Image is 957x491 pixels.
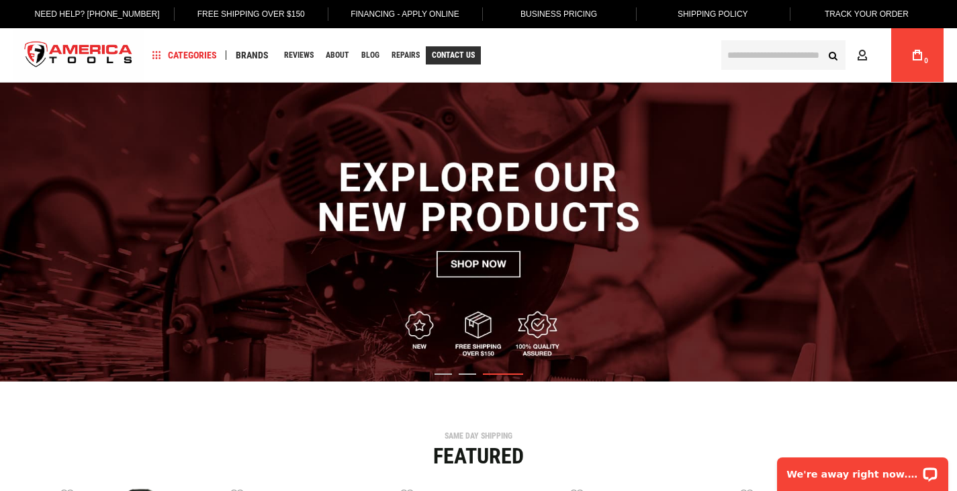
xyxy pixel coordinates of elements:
[152,50,217,60] span: Categories
[230,46,275,64] a: Brands
[10,432,947,440] div: SAME DAY SHIPPING
[768,449,957,491] iframe: LiveChat chat widget
[432,51,475,59] span: Contact Us
[278,46,320,64] a: Reviews
[236,50,269,60] span: Brands
[820,42,846,68] button: Search
[392,51,420,59] span: Repairs
[385,46,426,64] a: Repairs
[326,51,349,59] span: About
[355,46,385,64] a: Blog
[678,9,748,19] span: Shipping Policy
[13,30,144,81] img: America Tools
[320,46,355,64] a: About
[146,46,223,64] a: Categories
[924,57,928,64] span: 0
[13,30,144,81] a: store logo
[284,51,314,59] span: Reviews
[361,51,379,59] span: Blog
[10,445,947,467] div: Featured
[905,28,930,82] a: 0
[426,46,481,64] a: Contact Us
